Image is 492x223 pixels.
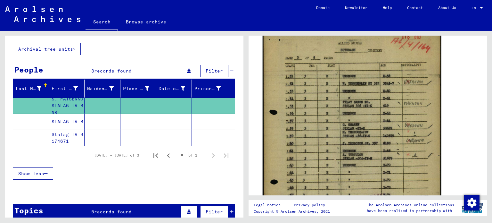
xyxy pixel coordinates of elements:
span: Filter [206,209,223,215]
div: Maiden Name [87,85,114,92]
button: Filter [200,65,228,77]
div: Prisoner # [194,83,229,94]
button: Next page [207,149,220,162]
button: Last page [220,149,233,162]
p: have been realized in partnership with [367,208,454,214]
span: EN [471,6,479,10]
button: First page [149,149,162,162]
div: Last Name [16,85,41,92]
p: The Arolsen Archives online collections [367,202,454,208]
a: Browse archive [118,14,174,30]
a: Search [86,14,118,31]
button: Archival tree units [13,43,81,55]
div: Place of Birth [123,83,158,94]
div: First Name [52,83,86,94]
div: First Name [52,85,78,92]
img: yv_logo.png [460,200,484,216]
mat-header-cell: Last Name [13,80,49,98]
div: of 1 [175,152,207,158]
img: Change consent [464,195,480,210]
span: 5 [91,209,94,215]
div: Date of Birth [159,83,193,94]
span: Show less [18,171,44,176]
mat-header-cell: First Name [49,80,85,98]
div: Topics [14,205,43,216]
mat-header-cell: Prisoner # [192,80,235,98]
p: Copyright © Arolsen Archives, 2021 [254,209,333,214]
div: [DATE] – [DATE] of 3 [94,152,139,158]
span: Filter [206,68,223,74]
mat-header-cell: Place of Birth [120,80,156,98]
mat-header-cell: Date of Birth [156,80,192,98]
span: records found [94,68,132,74]
mat-cell: STALAG IV B [49,114,85,130]
div: People [14,64,43,75]
button: Show less [13,167,53,180]
mat-cell: Stalag IV B 174671 [49,130,85,146]
div: Maiden Name [87,83,122,94]
span: 3 [91,68,94,74]
div: | [254,202,333,209]
img: Arolsen_neg.svg [5,6,80,22]
a: Legal notice [254,202,286,209]
a: Privacy policy [289,202,333,209]
div: Date of Birth [159,85,185,92]
div: Place of Birth [123,85,150,92]
mat-header-cell: Maiden Name [85,80,120,98]
div: Last Name [16,83,49,94]
button: Previous page [162,149,175,162]
button: Filter [200,206,228,218]
div: Prisoner # [194,85,221,92]
mat-cell: S. FATSENKO STALAG IV B NR [49,98,85,114]
span: records found [94,209,132,215]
